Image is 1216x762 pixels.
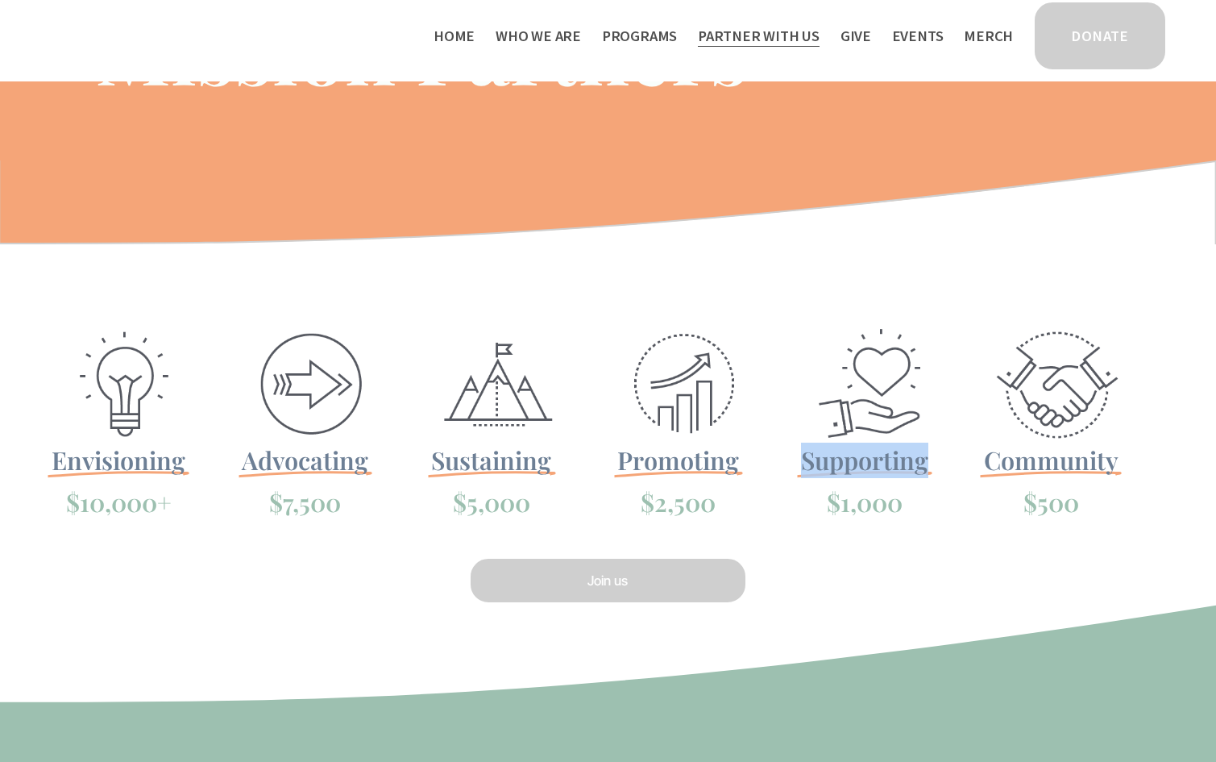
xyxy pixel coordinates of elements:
[840,23,871,50] a: Give
[434,23,475,50] a: Home
[242,443,368,477] span: Advocating
[617,443,739,477] span: Promoting
[602,23,678,50] a: folder dropdown
[698,23,820,50] a: folder dropdown
[602,24,678,48] span: Programs
[52,443,185,477] span: Envisioning
[964,23,1013,50] a: Merch
[827,485,903,518] span: $1,000
[431,443,551,477] span: Sustaining
[698,24,820,48] span: Partner With Us
[496,23,581,50] a: folder dropdown
[66,485,172,518] span: $10,000+
[641,485,716,518] span: $2,500
[496,24,581,48] span: Who We Are
[269,485,341,518] span: $7,500
[468,556,748,605] a: Join us
[1023,485,1079,518] span: $500
[892,23,944,50] a: Events
[984,443,1118,477] span: Community
[801,443,928,477] span: Supporting
[453,485,530,518] span: $5,000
